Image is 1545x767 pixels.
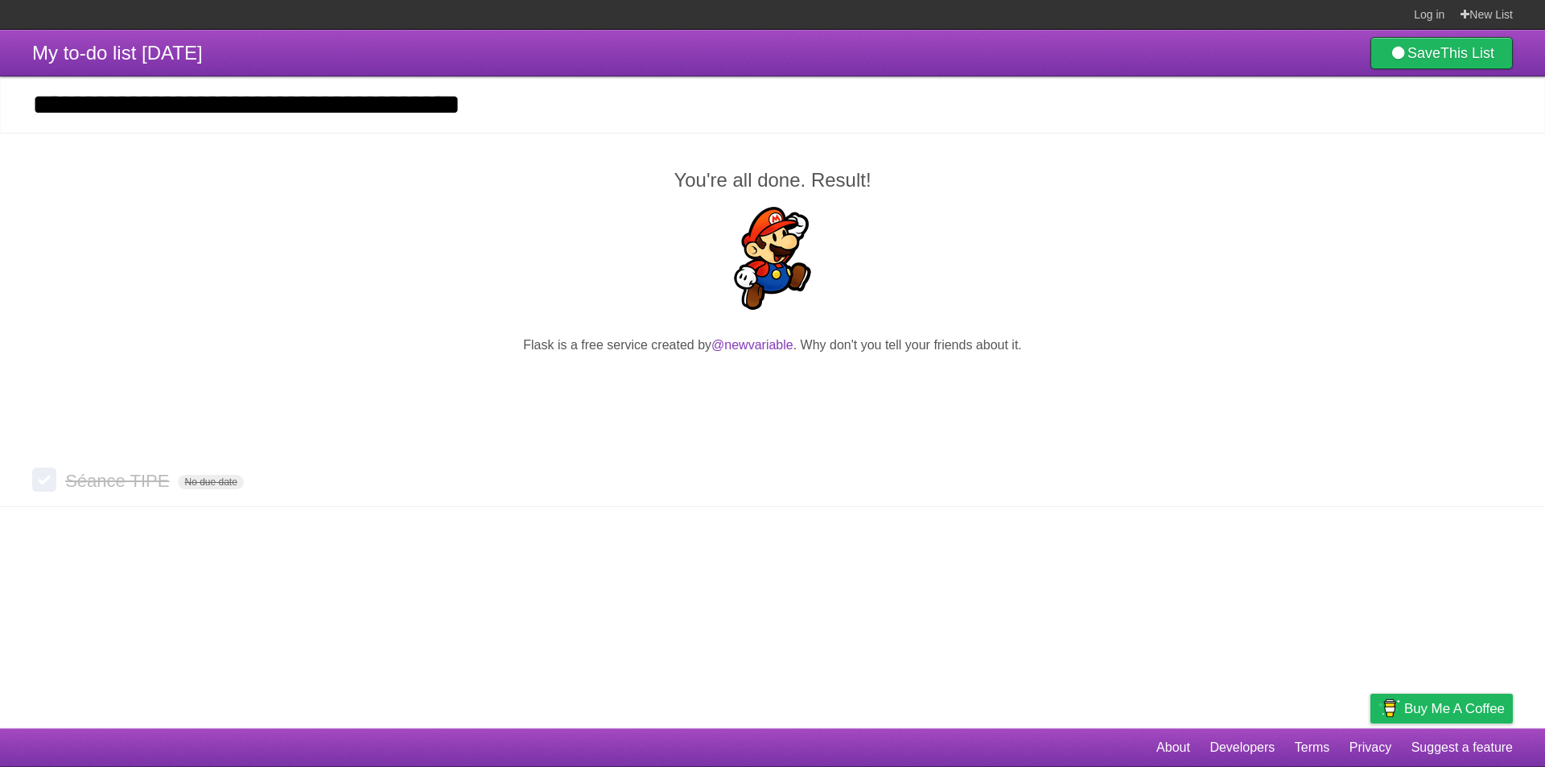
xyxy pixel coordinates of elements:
[1404,695,1505,723] span: Buy me a coffee
[1156,732,1190,763] a: About
[32,336,1513,355] p: Flask is a free service created by . Why don't you tell your friends about it.
[1349,732,1391,763] a: Privacy
[721,207,824,310] img: Super Mario
[32,468,56,492] label: Done
[65,471,173,491] span: Séance TIPE
[32,166,1513,195] h2: You're all done. Result!
[744,375,801,398] iframe: X Post Button
[178,475,243,489] span: No due date
[1370,694,1513,724] a: Buy me a coffee
[1411,732,1513,763] a: Suggest a feature
[711,338,793,352] a: @newvariable
[1378,695,1400,722] img: Buy me a coffee
[1295,732,1330,763] a: Terms
[1370,37,1513,69] a: SaveThis List
[1440,45,1494,61] b: This List
[1209,732,1275,763] a: Developers
[32,42,203,64] span: My to-do list [DATE]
